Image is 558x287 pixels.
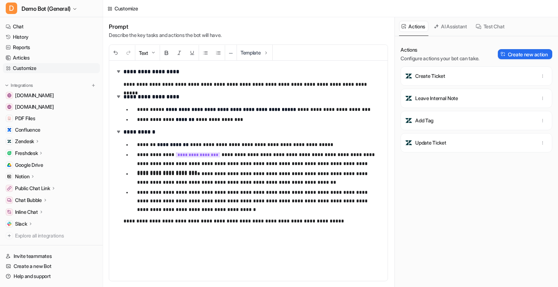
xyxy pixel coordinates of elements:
img: Redo [126,50,131,56]
a: Explore all integrations [3,231,100,241]
button: Text [135,45,160,61]
span: Explore all integrations [15,230,97,241]
span: Google Drive [15,161,43,169]
p: Actions [401,46,479,53]
img: Undo [113,50,118,56]
p: Public Chat Link [15,185,50,192]
div: Customize [115,5,138,12]
a: ConfluenceConfluence [3,125,100,135]
button: Template [237,45,272,60]
img: Bold [164,50,169,56]
img: www.airbnb.com [7,93,11,98]
img: Slack [7,222,11,226]
img: Google Drive [7,163,11,167]
p: Zendesk [15,138,34,145]
a: PDF FilesPDF Files [3,113,100,123]
button: Integrations [3,82,35,89]
button: Create new action [498,49,552,59]
img: PDF Files [7,116,11,121]
button: AI Assistant [431,21,470,32]
img: Add Tag icon [405,117,412,124]
a: History [3,32,100,42]
img: Create action [501,52,506,57]
img: Notion [7,174,11,179]
button: Italic [173,45,186,61]
img: Chat Bubble [7,198,11,202]
img: Create Ticket icon [405,72,412,80]
img: Unordered List [203,50,208,56]
img: Leave Internal Note icon [405,95,412,102]
img: Ordered List [215,50,221,56]
span: Confluence [15,126,40,133]
img: Update Ticket icon [405,139,412,146]
p: Create Ticket [415,72,445,80]
span: Demo Bot (General) [21,4,71,14]
a: Google DriveGoogle Drive [3,160,100,170]
img: Inline Chat [7,210,11,214]
a: Articles [3,53,100,63]
img: expand-arrow.svg [115,93,122,100]
img: www.atlassian.com [7,105,11,109]
p: Describe the key tasks and actions the bot will have. [109,32,222,39]
button: Unordered List [199,45,212,61]
img: Freshdesk [7,151,11,155]
p: Chat Bubble [15,197,42,204]
p: Add Tag [415,117,433,124]
h1: Prompt [109,23,222,30]
p: Notion [15,173,29,180]
img: expand-arrow.svg [115,68,122,75]
img: Zendesk [7,139,11,143]
a: www.airbnb.com[DOMAIN_NAME] [3,90,100,100]
button: ─ [225,45,237,61]
span: [DOMAIN_NAME] [15,103,54,110]
button: Bold [160,45,173,61]
button: Ordered List [212,45,225,61]
img: expand menu [4,83,9,88]
a: Chat [3,22,100,32]
a: Customize [3,63,100,73]
span: PDF Files [15,115,35,122]
button: Actions [399,21,428,32]
img: expand-arrow.svg [115,128,122,135]
img: explore all integrations [6,232,13,239]
button: Test Chat [473,21,508,32]
p: Update Ticket [415,139,446,146]
a: Help and support [3,271,100,281]
span: D [6,3,17,14]
a: Create a new Bot [3,261,100,271]
p: Slack [15,220,27,227]
img: Underline [189,50,195,56]
img: Italic [176,50,182,56]
a: Reports [3,42,100,52]
p: Freshdesk [15,150,38,157]
img: Confluence [7,128,11,132]
button: Undo [109,45,122,61]
a: Invite teammates [3,251,100,261]
img: Public Chat Link [7,186,11,190]
p: Inline Chat [15,208,38,216]
button: Underline [186,45,199,61]
p: Integrations [11,83,33,88]
button: Redo [122,45,135,61]
p: Leave Internal Note [415,95,458,102]
span: [DOMAIN_NAME] [15,92,54,99]
img: Dropdown Down Arrow [150,50,156,56]
img: menu_add.svg [91,83,96,88]
p: Configure actions your bot can take. [401,55,479,62]
img: Template [263,50,269,56]
a: www.atlassian.com[DOMAIN_NAME] [3,102,100,112]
